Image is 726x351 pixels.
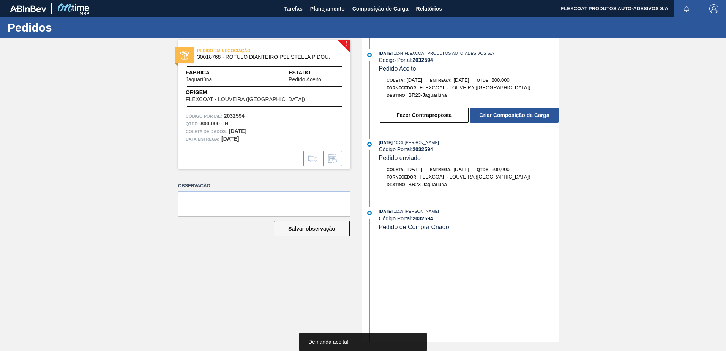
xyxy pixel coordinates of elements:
strong: 800.000 TH [200,120,228,126]
span: PEDIDO EM NEGOCIAÇÃO [197,47,303,54]
span: [DATE] [407,77,422,83]
img: atual [367,211,372,215]
span: BR23-Jaguariúna [409,92,447,98]
span: : FLEXCOAT PRODUTOS AUTO-ADESIVOS S/A [403,51,494,55]
span: BR23-Jaguariúna [409,182,447,187]
span: [DATE] [453,166,469,172]
span: 800,000 [492,77,510,83]
span: Planejamento [310,4,345,13]
span: Pedido enviado [379,155,421,161]
span: : [PERSON_NAME] [403,209,439,213]
span: Pedido de Compra Criado [379,224,449,230]
span: Coleta: [387,78,405,82]
strong: 2032594 [412,57,433,63]
font: Código Portal: [186,114,222,119]
span: Qtde: [477,167,489,172]
button: Salvar observação [274,221,350,236]
span: Fornecedor: [387,85,418,90]
div: Ir para Composição de Carga [303,151,322,166]
div: Informar alteração no pedido [323,151,342,166]
div: Código Portal: [379,215,559,221]
div: Código Portal: [379,57,559,63]
span: Demanda aceita! [308,339,349,345]
span: FLEXCOAT - LOUVEIRA ([GEOGRAPHIC_DATA]) [186,96,305,102]
span: 800,000 [492,166,510,172]
h1: Pedidos [8,23,142,32]
span: - 10:39 [393,141,403,145]
span: Qtde : [186,120,199,128]
span: Relatórios [416,4,442,13]
span: Entrega: [430,78,451,82]
img: estado [180,51,189,60]
strong: [DATE] [221,136,239,142]
span: FLEXCOAT - LOUVEIRA ([GEOGRAPHIC_DATA]) [420,85,530,90]
span: : [PERSON_NAME] [403,140,439,145]
img: TNhmsLtSVTkK8tSr43FrP2fwEKptu5GPRR3wAAAABJRU5ErkJggg== [10,5,46,12]
span: Entrega: [430,167,451,172]
span: - 10:44 [393,51,403,55]
span: Tarefas [284,4,303,13]
div: Código Portal: [379,146,559,152]
span: Origem [186,89,327,96]
strong: 2032594 [412,146,433,152]
span: Jaguariúna [186,77,212,82]
span: FLEXCOAT - LOUVEIRA ([GEOGRAPHIC_DATA]) [420,174,530,180]
span: Composição de Carga [352,4,409,13]
span: [DATE] [407,166,422,172]
span: Data entrega: [186,135,219,143]
label: Observação [178,180,350,191]
span: Destino: [387,93,407,98]
img: Logout [709,4,718,13]
strong: 2032594 [412,215,433,221]
button: Notificações [674,3,699,14]
button: Criar Composição de Carga [470,108,559,123]
span: Fornecedor: [387,175,418,179]
span: [DATE] [379,140,393,145]
span: Coleta de dados: [186,128,227,135]
strong: 2032594 [224,113,245,119]
span: Fábrica [186,69,236,77]
button: Fazer Contraproposta [380,108,469,123]
span: Estado [289,69,343,77]
img: atual [367,53,372,57]
span: [DATE] [453,77,469,83]
span: Qtde: [477,78,489,82]
strong: [DATE] [229,128,246,134]
span: Pedido Aceito [289,77,321,82]
span: Destino: [387,182,407,187]
span: - 10:39 [393,209,403,213]
span: [DATE] [379,209,393,213]
span: Pedido Aceito [379,65,416,72]
span: 30018768 - ROTULO FRONT PSL STELLA P GOLD ND 330ML [197,54,335,60]
img: atual [367,142,372,147]
span: Coleta: [387,167,405,172]
span: [DATE] [379,51,393,55]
